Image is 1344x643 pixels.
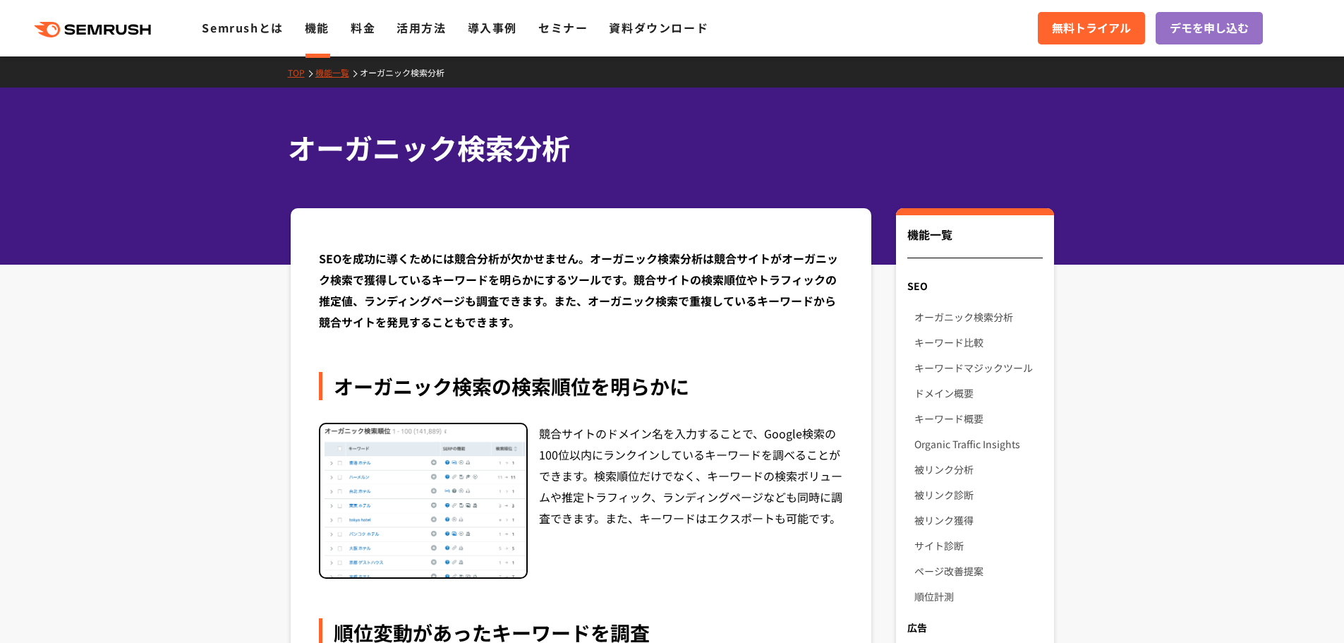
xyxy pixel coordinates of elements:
a: ページ改善提案 [914,558,1042,584]
a: キーワード比較 [914,330,1042,355]
a: キーワード概要 [914,406,1042,431]
a: 被リンク分析 [914,457,1042,482]
div: SEO [896,273,1053,299]
a: オーガニック検索分析 [360,66,455,78]
a: オーガニック検索分析 [914,304,1042,330]
a: 導入事例 [468,19,517,36]
img: オーガニック検索分析 検索順位 [320,424,526,578]
a: サイト診断 [914,533,1042,558]
a: ドメイン概要 [914,380,1042,406]
span: 無料トライアル [1052,19,1131,37]
a: 被リンク診断 [914,482,1042,507]
div: 機能一覧 [907,226,1042,258]
a: 料金 [351,19,375,36]
a: TOP [288,66,315,78]
div: 競合サイトのドメイン名を入力することで、Google検索の100位以内にランクインしているキーワードを調べることができます。検索順位だけでなく、キーワードの検索ボリュームや推定トラフィック、ラン... [539,423,844,579]
a: キーワードマジックツール [914,355,1042,380]
a: セミナー [538,19,588,36]
a: 無料トライアル [1038,12,1145,44]
a: 機能 [305,19,329,36]
a: 機能一覧 [315,66,360,78]
a: 資料ダウンロード [609,19,708,36]
a: デモを申し込む [1156,12,1263,44]
a: 順位計測 [914,584,1042,609]
a: Organic Traffic Insights [914,431,1042,457]
div: SEOを成功に導くためには競合分析が欠かせません。オーガニック検索分析は競合サイトがオーガニック検索で獲得しているキーワードを明らかにするツールです。競合サイトの検索順位やトラフィックの推定値、... [319,248,844,332]
div: オーガニック検索の検索順位を明らかに [319,372,844,400]
a: Semrushとは [202,19,283,36]
h1: オーガニック検索分析 [288,127,1043,169]
div: 広告 [896,615,1053,640]
a: 活用方法 [396,19,446,36]
span: デモを申し込む [1170,19,1249,37]
a: 被リンク獲得 [914,507,1042,533]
